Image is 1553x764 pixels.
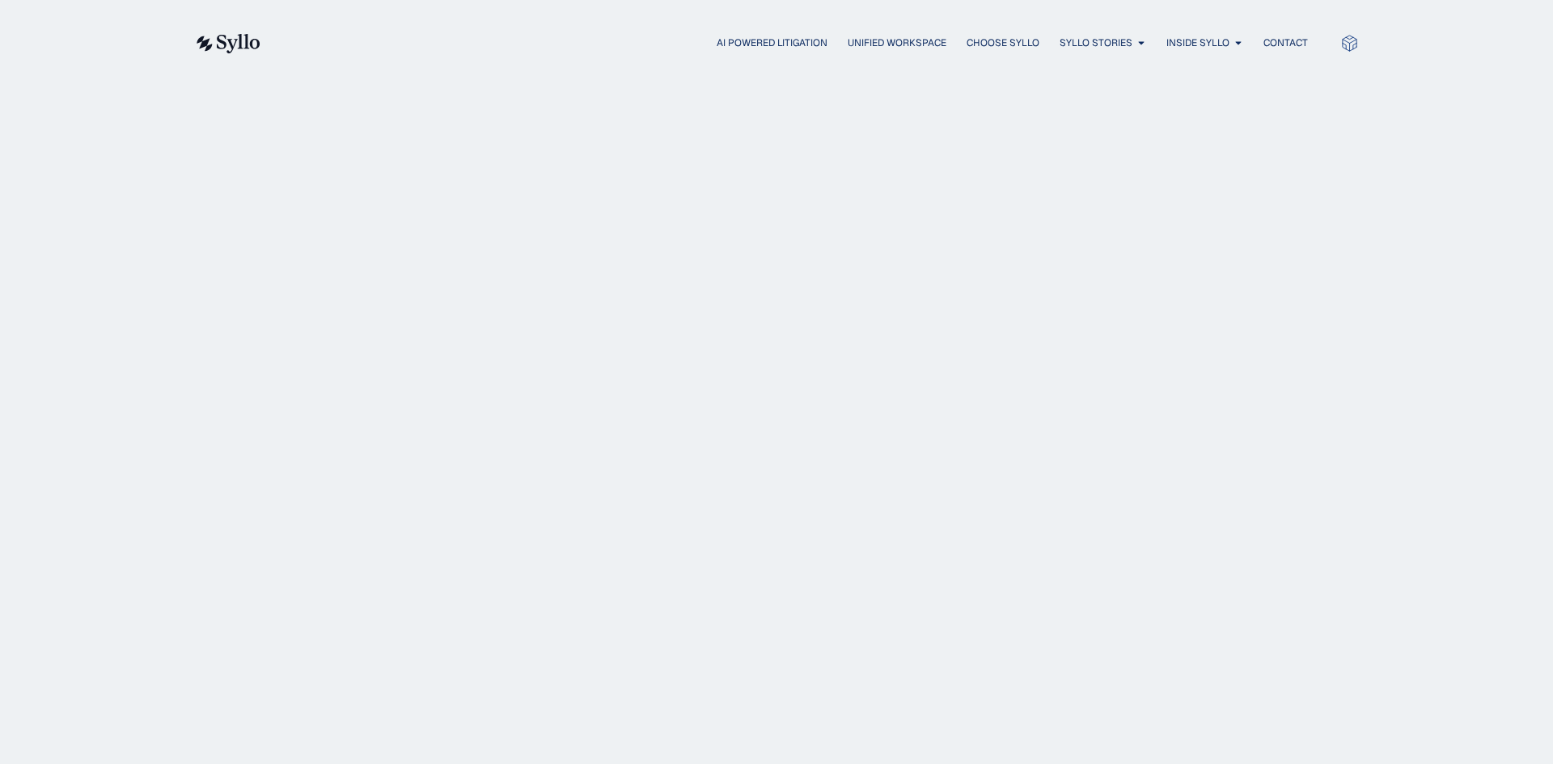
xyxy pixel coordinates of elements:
a: Inside Syllo [1166,36,1229,50]
a: AI Powered Litigation [717,36,827,50]
a: Choose Syllo [967,36,1039,50]
div: Menu Toggle [293,36,1308,51]
a: Syllo Stories [1060,36,1132,50]
img: syllo [194,34,260,53]
a: Unified Workspace [848,36,946,50]
a: Contact [1263,36,1308,50]
nav: Menu [293,36,1308,51]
